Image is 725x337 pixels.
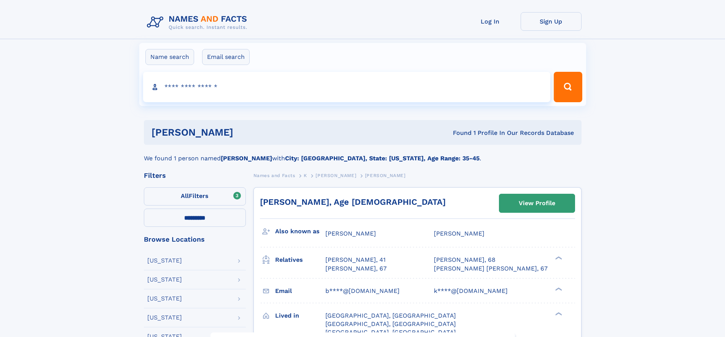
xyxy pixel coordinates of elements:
[553,311,562,316] div: ❯
[304,173,307,178] span: K
[434,264,548,273] a: [PERSON_NAME] [PERSON_NAME], 67
[147,315,182,321] div: [US_STATE]
[553,286,562,291] div: ❯
[144,145,582,163] div: We found 1 person named with .
[304,171,307,180] a: K
[145,49,194,65] label: Name search
[325,312,456,319] span: [GEOGRAPHIC_DATA], [GEOGRAPHIC_DATA]
[365,173,406,178] span: [PERSON_NAME]
[521,12,582,31] a: Sign Up
[275,253,325,266] h3: Relatives
[460,12,521,31] a: Log In
[181,192,189,199] span: All
[147,296,182,302] div: [US_STATE]
[202,49,250,65] label: Email search
[315,173,356,178] span: [PERSON_NAME]
[151,128,343,137] h1: [PERSON_NAME]
[553,256,562,261] div: ❯
[325,256,386,264] a: [PERSON_NAME], 41
[325,230,376,237] span: [PERSON_NAME]
[275,285,325,297] h3: Email
[343,129,574,137] div: Found 1 Profile In Our Records Database
[144,12,253,33] img: Logo Names and Facts
[434,256,496,264] a: [PERSON_NAME], 68
[144,172,246,179] div: Filters
[325,320,456,328] span: [GEOGRAPHIC_DATA], [GEOGRAPHIC_DATA]
[143,72,551,102] input: search input
[325,329,456,336] span: [GEOGRAPHIC_DATA], [GEOGRAPHIC_DATA]
[260,197,446,207] a: [PERSON_NAME], Age [DEMOGRAPHIC_DATA]
[554,72,582,102] button: Search Button
[147,277,182,283] div: [US_STATE]
[253,171,295,180] a: Names and Facts
[275,225,325,238] h3: Also known as
[275,309,325,322] h3: Lived in
[499,194,575,212] a: View Profile
[147,258,182,264] div: [US_STATE]
[325,264,387,273] a: [PERSON_NAME], 67
[144,236,246,243] div: Browse Locations
[144,187,246,206] label: Filters
[221,155,272,162] b: [PERSON_NAME]
[434,230,484,237] span: [PERSON_NAME]
[315,171,356,180] a: [PERSON_NAME]
[519,195,555,212] div: View Profile
[285,155,480,162] b: City: [GEOGRAPHIC_DATA], State: [US_STATE], Age Range: 35-45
